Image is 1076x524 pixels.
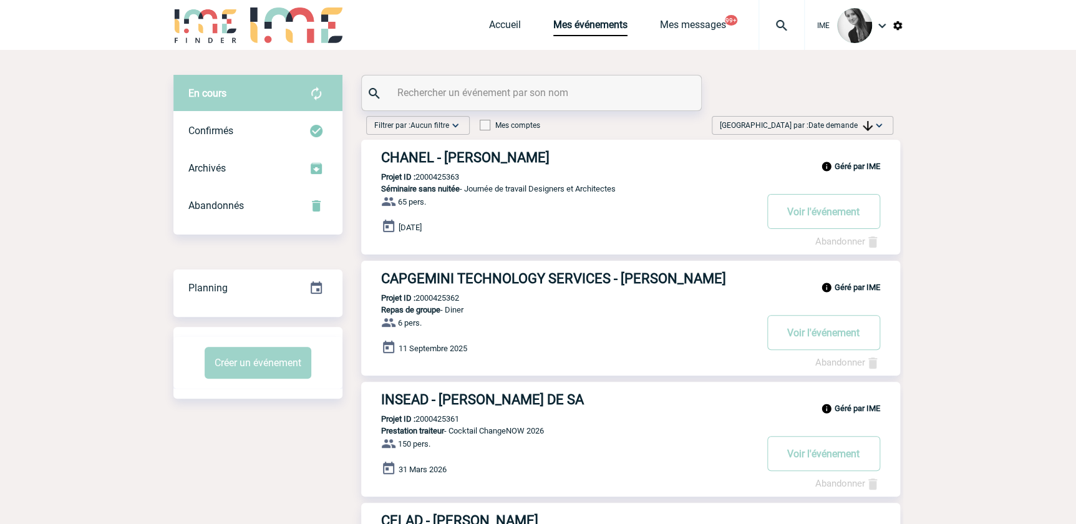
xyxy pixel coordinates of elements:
img: info_black_24dp.svg [821,161,832,172]
div: Retrouvez ici tous vos événements annulés [173,187,342,225]
span: [GEOGRAPHIC_DATA] par : [720,119,873,132]
a: Planning [173,269,342,306]
span: 31 Mars 2026 [399,465,447,474]
p: 2000425361 [361,414,459,424]
span: Filtrer par : [374,119,449,132]
span: Confirmés [188,125,233,137]
div: Retrouvez ici tous les événements que vous avez décidé d'archiver [173,150,342,187]
h3: CAPGEMINI TECHNOLOGY SERVICES - [PERSON_NAME] [381,271,755,286]
input: Rechercher un événement par son nom [394,84,672,102]
a: Abandonner [815,236,880,247]
label: Mes comptes [480,121,540,130]
span: En cours [188,87,226,99]
img: info_black_24dp.svg [821,282,832,293]
h3: INSEAD - [PERSON_NAME] DE SA [381,392,755,407]
a: Mes événements [553,19,628,36]
span: Abandonnés [188,200,244,211]
span: Séminaire sans nuitée [381,184,460,193]
a: INSEAD - [PERSON_NAME] DE SA [361,392,900,407]
a: CAPGEMINI TECHNOLOGY SERVICES - [PERSON_NAME] [361,271,900,286]
img: baseline_expand_more_white_24dp-b.png [873,119,885,132]
span: 150 pers. [398,439,430,449]
a: Abandonner [815,478,880,489]
h3: CHANEL - [PERSON_NAME] [381,150,755,165]
a: Accueil [489,19,521,36]
img: baseline_expand_more_white_24dp-b.png [449,119,462,132]
span: 6 pers. [398,318,422,327]
img: info_black_24dp.svg [821,403,832,414]
button: Voir l'événement [767,436,880,471]
span: Aucun filtre [410,121,449,130]
span: Date demande [808,121,873,130]
img: 101050-0.jpg [837,8,872,43]
p: 2000425362 [361,293,459,303]
div: Retrouvez ici tous vos événements organisés par date et état d'avancement [173,269,342,307]
a: Abandonner [815,357,880,368]
span: 11 Septembre 2025 [399,344,467,353]
button: Créer un événement [205,347,311,379]
button: Voir l'événement [767,315,880,350]
p: - Cocktail ChangeNOW 2026 [361,426,755,435]
p: 2000425363 [361,172,459,182]
img: IME-Finder [173,7,238,43]
a: Mes messages [660,19,726,36]
span: [DATE] [399,223,422,232]
button: 99+ [725,15,737,26]
button: Voir l'événement [767,194,880,229]
b: Géré par IME [835,283,880,292]
b: Géré par IME [835,404,880,413]
span: IME [817,21,830,30]
a: CHANEL - [PERSON_NAME] [361,150,900,165]
span: Repas de groupe [381,305,440,314]
img: arrow_downward.png [863,121,873,131]
b: Projet ID : [381,293,415,303]
span: 65 pers. [398,197,426,206]
p: - Diner [361,305,755,314]
b: Géré par IME [835,162,880,171]
b: Projet ID : [381,172,415,182]
p: - Journée de travail Designers et Architectes [361,184,755,193]
span: Planning [188,282,228,294]
div: Retrouvez ici tous vos évènements avant confirmation [173,75,342,112]
span: Archivés [188,162,226,174]
span: Prestation traiteur [381,426,444,435]
b: Projet ID : [381,414,415,424]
